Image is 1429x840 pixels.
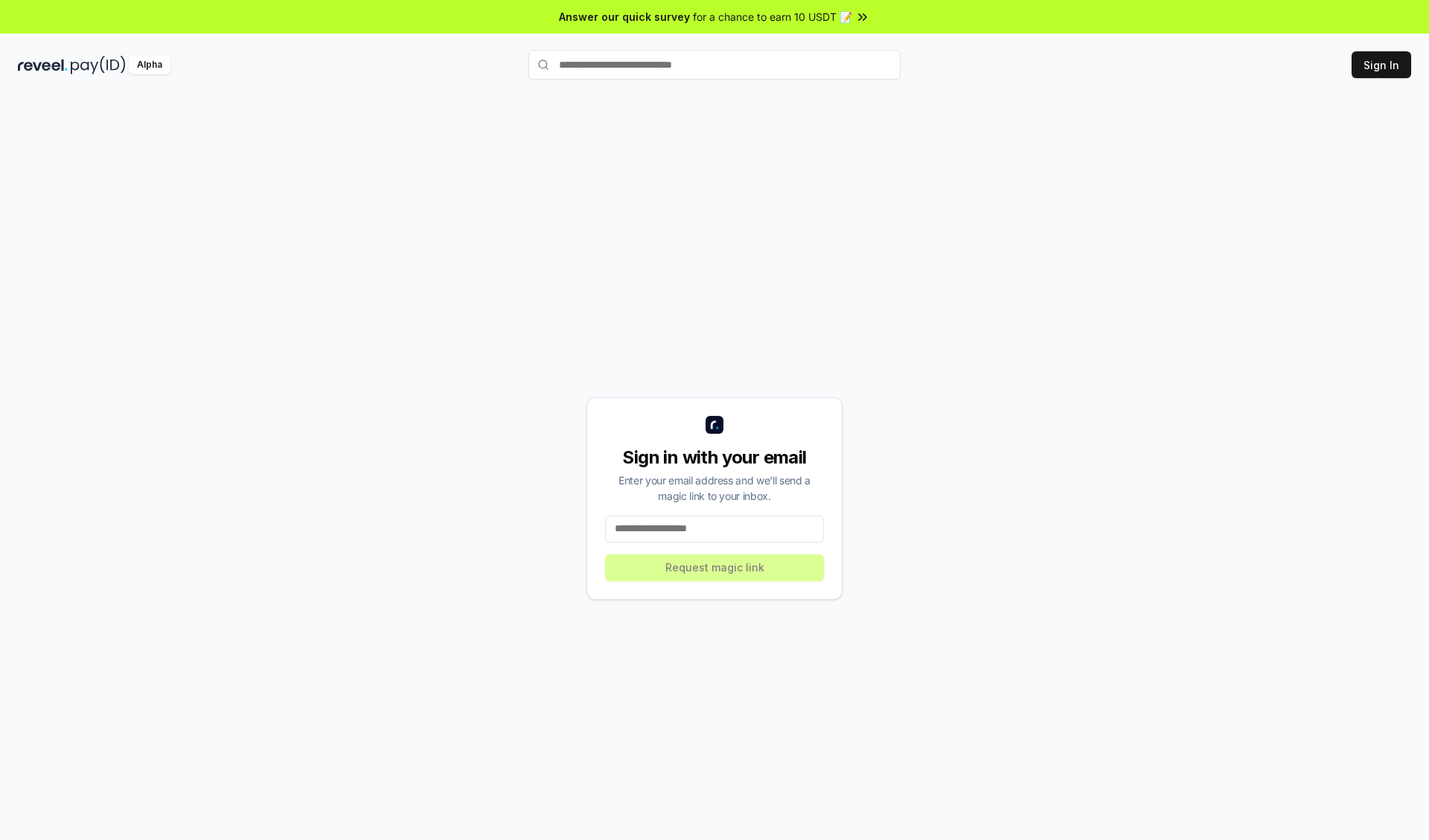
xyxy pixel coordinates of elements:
span: for a chance to earn 10 USDT 📝 [693,9,852,25]
div: Sign in with your email [605,446,824,469]
div: Alpha [129,56,170,74]
span: Answer our quick survey [559,9,690,25]
div: Enter your email address and we’ll send a magic link to your inbox. [605,472,824,504]
img: reveel_dark [18,56,68,74]
img: logo_small [706,416,723,434]
button: Sign In [1352,51,1411,78]
img: pay_id [71,56,126,74]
